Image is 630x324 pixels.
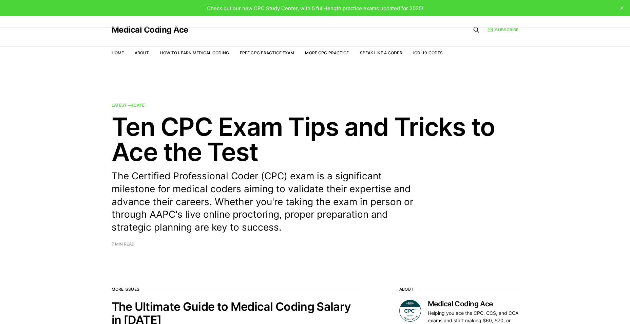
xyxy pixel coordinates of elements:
a: Free CPC Practice Exam [240,50,294,55]
a: Speak Like a Coder [360,50,402,55]
a: Medical Coding Ace [112,26,188,34]
h2: Ten CPC Exam Tips and Tricks to Ace the Test [112,114,519,164]
p: The Certified Professional Coder (CPC) exam is a significant milestone for medical coders aiming ... [112,170,424,234]
span: Check out our new CPC Study Center, with 5 full-length practice exams updated for 2025! [207,5,423,12]
a: About [135,50,149,55]
iframe: portal-trigger [519,291,630,324]
img: Medical Coding Ace [399,300,421,322]
h2: More issues [112,287,356,292]
a: ICD-10 Codes [413,50,443,55]
a: Latest —[DATE] Ten CPC Exam Tips and Tricks to Ace the Test The Certified Professional Coder (CPC... [112,103,519,246]
a: Home [112,50,124,55]
h2: About [399,287,519,292]
button: close [616,3,627,14]
h3: Medical Coding Ace [428,300,519,308]
span: Latest — [112,103,146,108]
a: How to Learn Medical Coding [160,50,229,55]
a: More CPC Practice [305,50,349,55]
span: 7 min read [112,242,135,246]
time: [DATE] [132,103,146,108]
a: Subscribe [488,26,518,33]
